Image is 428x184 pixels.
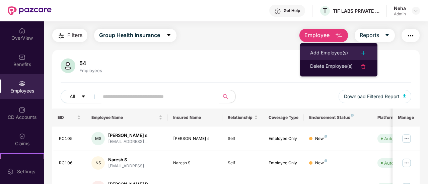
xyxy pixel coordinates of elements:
[99,31,160,39] span: Group Health Insurance
[7,168,14,175] img: svg+xml;base64,PHN2ZyBpZD0iU2V0dGluZy0yMHgyMCIgeG1sbnM9Imh0dHA6Ly93d3cudzMub3JnLzIwMDAvc3ZnIiB3aW...
[19,54,25,60] img: svg+xml;base64,PHN2ZyBpZD0iQmVuZWZpdHMiIHhtbG5zPSJodHRwOi8vd3d3LnczLm9yZy8yMDAwL3N2ZyIgd2lkdGg9Ij...
[304,31,330,39] span: Employee
[309,115,366,120] div: Endorsement Status
[173,136,217,142] div: [PERSON_NAME] s
[394,11,406,17] div: Admin
[310,62,353,70] div: Delete Employee(s)
[335,32,343,40] img: svg+xml;base64,PHN2ZyB4bWxucz0iaHR0cDovL3d3dy53My5vcmcvMjAwMC9zdmciIHhtbG5zOnhsaW5rPSJodHRwOi8vd3...
[219,94,232,99] span: search
[52,29,87,42] button: Filters
[91,132,105,145] div: MS
[315,160,327,166] div: New
[360,31,379,39] span: Reports
[351,114,354,117] img: svg+xml;base64,PHN2ZyB4bWxucz0iaHR0cDovL3d3dy53My5vcmcvMjAwMC9zdmciIHdpZHRoPSI4IiBoZWlnaHQ9IjgiIH...
[269,160,299,166] div: Employee Only
[339,90,412,103] button: Download Filtered Report
[401,133,412,144] img: manageButton
[58,115,76,120] span: EID
[384,135,411,142] div: Auto Verified
[173,160,217,166] div: Naresh S
[263,109,304,127] th: Coverage Type
[108,157,148,163] div: Naresh S
[315,136,327,142] div: New
[222,109,263,127] th: Relationship
[91,115,157,120] span: Employee Name
[393,109,420,127] th: Manage
[52,109,86,127] th: EID
[57,32,65,40] img: svg+xml;base64,PHN2ZyB4bWxucz0iaHR0cDovL3d3dy53My5vcmcvMjAwMC9zdmciIHdpZHRoPSIyNCIgaGVpZ2h0PSIyNC...
[61,58,75,73] img: svg+xml;base64,PHN2ZyB4bWxucz0iaHR0cDovL3d3dy53My5vcmcvMjAwMC9zdmciIHhtbG5zOnhsaW5rPSJodHRwOi8vd3...
[168,109,222,127] th: Insured Name
[325,159,327,162] img: svg+xml;base64,PHN2ZyB4bWxucz0iaHR0cDovL3d3dy53My5vcmcvMjAwMC9zdmciIHdpZHRoPSI4IiBoZWlnaHQ9IjgiIH...
[19,133,25,140] img: svg+xml;base64,PHN2ZyBpZD0iQ2xhaW0iIHhtbG5zPSJodHRwOi8vd3d3LnczLm9yZy8yMDAwL3N2ZyIgd2lkdGg9IjIwIi...
[310,49,348,57] div: Add Employee(s)
[91,156,105,170] div: NS
[108,132,147,139] div: [PERSON_NAME] s
[274,8,281,15] img: svg+xml;base64,PHN2ZyBpZD0iSGVscC0zMngzMiIgeG1sbnM9Imh0dHA6Ly93d3cudzMub3JnLzIwMDAvc3ZnIiB3aWR0aD...
[228,160,258,166] div: Self
[59,160,81,166] div: RC106
[284,8,300,13] div: Get Help
[401,158,412,168] img: manageButton
[269,136,299,142] div: Employee Only
[78,68,103,73] div: Employees
[325,135,327,138] img: svg+xml;base64,PHN2ZyB4bWxucz0iaHR0cDovL3d3dy53My5vcmcvMjAwMC9zdmciIHdpZHRoPSI4IiBoZWlnaHQ9IjgiIH...
[377,115,414,120] div: Platform Status
[94,29,176,42] button: Group Health Insurancecaret-down
[323,7,327,15] span: T
[359,62,367,70] img: svg+xml;base64,PHN2ZyB4bWxucz0iaHR0cDovL3d3dy53My5vcmcvMjAwMC9zdmciIHdpZHRoPSIyNCIgaGVpZ2h0PSIyNC...
[228,136,258,142] div: Self
[78,60,103,66] div: 54
[67,31,82,39] span: Filters
[61,90,101,103] button: Allcaret-down
[19,107,25,113] img: svg+xml;base64,PHN2ZyBpZD0iQ0RfQWNjb3VudHMiIGRhdGEtbmFtZT0iQ0QgQWNjb3VudHMiIHhtbG5zPSJodHRwOi8vd3...
[333,8,380,14] div: TIF LABS PRIVATE LIMITED
[384,160,411,166] div: Auto Verified
[166,32,171,38] span: caret-down
[394,5,406,11] div: Neha
[355,29,395,42] button: Reportscaret-down
[384,32,390,38] span: caret-down
[407,32,415,40] img: svg+xml;base64,PHN2ZyB4bWxucz0iaHR0cDovL3d3dy53My5vcmcvMjAwMC9zdmciIHdpZHRoPSIyNCIgaGVpZ2h0PSIyNC...
[59,136,81,142] div: RC105
[86,109,168,127] th: Employee Name
[108,139,147,145] div: [EMAIL_ADDRESS]...
[403,94,406,98] img: svg+xml;base64,PHN2ZyB4bWxucz0iaHR0cDovL3d3dy53My5vcmcvMjAwMC9zdmciIHhtbG5zOnhsaW5rPSJodHRwOi8vd3...
[70,93,75,100] span: All
[344,93,400,100] span: Download Filtered Report
[81,94,86,100] span: caret-down
[108,163,148,169] div: [EMAIL_ADDRESS]....
[299,29,348,42] button: Employee
[19,80,25,87] img: svg+xml;base64,PHN2ZyBpZD0iRW1wbG95ZWVzIiB4bWxucz0iaHR0cDovL3d3dy53My5vcmcvMjAwMC9zdmciIHdpZHRoPS...
[15,168,37,175] div: Settings
[228,115,253,120] span: Relationship
[8,6,52,15] img: New Pazcare Logo
[413,8,419,13] img: svg+xml;base64,PHN2ZyBpZD0iRHJvcGRvd24tMzJ4MzIiIHhtbG5zPSJodHRwOi8vd3d3LnczLm9yZy8yMDAwL3N2ZyIgd2...
[219,90,236,103] button: search
[19,27,25,34] img: svg+xml;base64,PHN2ZyBpZD0iSG9tZSIgeG1sbnM9Imh0dHA6Ly93d3cudzMub3JnLzIwMDAvc3ZnIiB3aWR0aD0iMjAiIG...
[359,49,367,57] img: svg+xml;base64,PHN2ZyB4bWxucz0iaHR0cDovL3d3dy53My5vcmcvMjAwMC9zdmciIHdpZHRoPSIyNCIgaGVpZ2h0PSIyNC...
